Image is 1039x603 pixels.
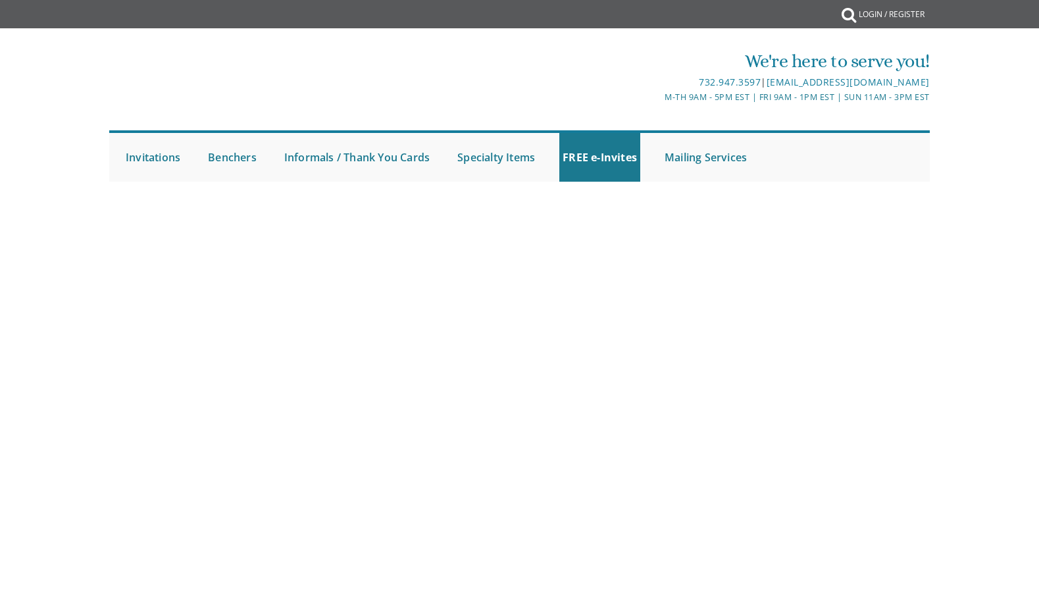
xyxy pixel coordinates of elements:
a: Specialty Items [454,133,538,182]
a: Benchers [205,133,260,182]
div: We're here to serve you! [384,48,930,74]
a: Mailing Services [661,133,750,182]
a: [EMAIL_ADDRESS][DOMAIN_NAME] [767,76,930,88]
div: M-Th 9am - 5pm EST | Fri 9am - 1pm EST | Sun 11am - 3pm EST [384,90,930,104]
div: | [384,74,930,90]
a: Invitations [122,133,184,182]
a: 732.947.3597 [699,76,761,88]
a: FREE e-Invites [559,133,640,182]
a: Informals / Thank You Cards [281,133,433,182]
